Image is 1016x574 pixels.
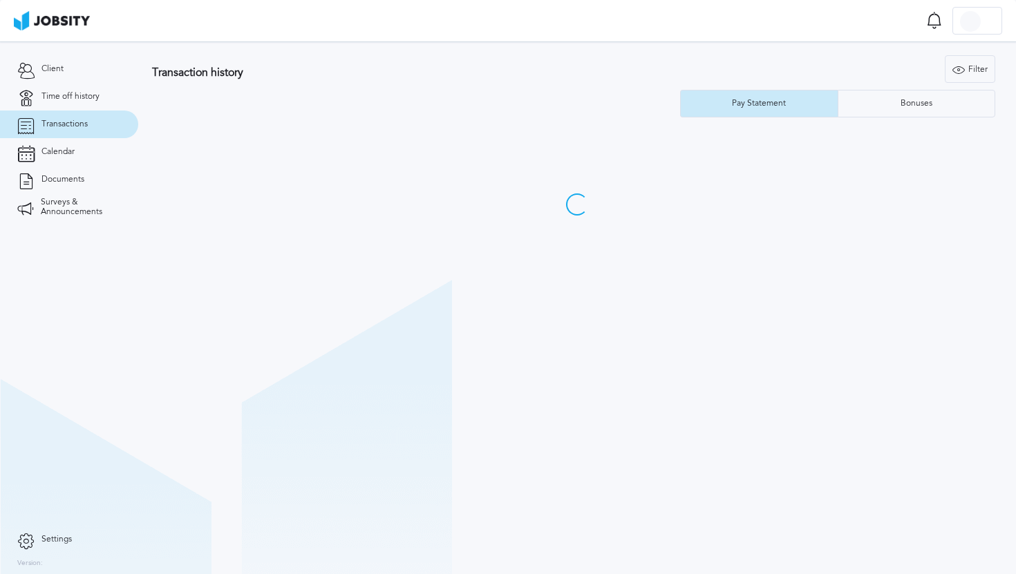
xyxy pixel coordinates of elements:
button: Filter [945,55,995,83]
span: Surveys & Announcements [41,198,121,217]
div: Pay Statement [725,99,793,108]
span: Documents [41,175,84,184]
span: Transactions [41,119,88,129]
span: Client [41,64,64,74]
div: Bonuses [894,99,939,108]
span: Settings [41,535,72,544]
h3: Transaction history [152,66,613,79]
span: Calendar [41,147,75,157]
label: Version: [17,559,43,568]
div: Filter [946,56,995,84]
span: Time off history [41,92,100,102]
button: Bonuses [838,90,995,117]
button: Pay Statement [680,90,838,117]
img: ab4bad089aa723f57921c736e9817d99.png [14,11,90,30]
